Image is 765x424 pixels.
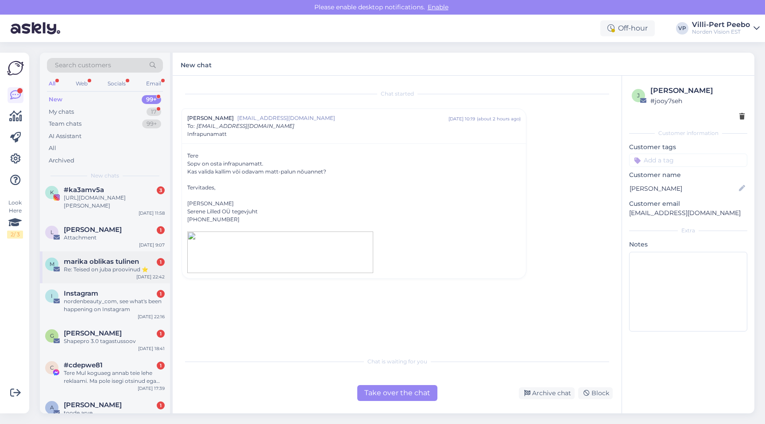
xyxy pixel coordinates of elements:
[650,85,745,96] div: [PERSON_NAME]
[187,208,521,216] div: Serene Lilled OÜ tegevjuht
[49,108,74,116] div: My chats
[187,168,521,176] div: Kas valida kallim või odavam matt-palun nõuannet?
[51,293,53,299] span: I
[106,78,127,89] div: Socials
[629,240,747,249] p: Notes
[34,52,79,58] div: Domain Overview
[519,387,575,399] div: Archive chat
[157,290,165,298] div: 1
[187,123,195,129] span: To :
[98,52,149,58] div: Keywords by Traffic
[142,119,161,128] div: 99+
[157,401,165,409] div: 1
[187,184,521,192] div: Tervitades,
[157,226,165,234] div: 1
[49,144,56,153] div: All
[187,114,234,122] span: [PERSON_NAME]
[237,114,448,122] span: [EMAIL_ADDRESS][DOMAIN_NAME]
[600,20,655,36] div: Off-hour
[49,95,62,104] div: New
[629,129,747,137] div: Customer information
[64,194,165,210] div: [URL][DOMAIN_NAME][PERSON_NAME]
[7,199,23,239] div: Look Here
[187,130,227,138] span: Infrapunamatt
[64,409,165,417] div: toode arve
[138,385,165,392] div: [DATE] 17:39
[182,90,613,98] div: Chat started
[136,274,165,280] div: [DATE] 22:42
[55,61,111,70] span: Search customers
[630,184,737,193] input: Add name
[477,116,521,122] div: ( about 2 hours ago )
[692,21,750,28] div: Villi-Pert Peebo
[187,160,521,168] div: Sopv on osta infrapunamatt.
[157,362,165,370] div: 1
[50,229,54,235] span: L
[14,14,21,21] img: logo_orange.svg
[578,387,613,399] div: Block
[50,364,54,371] span: c
[187,216,521,224] div: [PHONE_NUMBER]
[47,78,57,89] div: All
[91,172,119,180] span: New chats
[50,189,54,196] span: k
[650,96,745,106] div: # jooy7seh
[637,92,640,99] span: j
[187,152,521,160] div: Tere
[138,345,165,352] div: [DATE] 18:41
[357,385,437,401] div: Take over the chat
[88,51,95,58] img: tab_keywords_by_traffic_grey.svg
[49,132,81,141] div: AI Assistant
[138,313,165,320] div: [DATE] 22:16
[14,23,21,30] img: website_grey.svg
[7,231,23,239] div: 2 / 3
[157,330,165,338] div: 1
[629,208,747,218] p: [EMAIL_ADDRESS][DOMAIN_NAME]
[64,266,165,274] div: Re: Teised on juba proovinud ⭐️
[629,154,747,167] input: Add a tag
[49,119,81,128] div: Team chats
[23,23,97,30] div: Domain: [DOMAIN_NAME]
[64,258,139,266] span: marika oblikas tulinen
[64,186,104,194] span: #ka3amv5a
[50,261,54,267] span: m
[139,210,165,216] div: [DATE] 11:58
[24,51,31,58] img: tab_domain_overview_orange.svg
[64,401,122,409] span: Alina Lerner-Vilu
[629,199,747,208] p: Customer email
[50,332,54,339] span: G
[197,123,294,129] span: [EMAIL_ADDRESS][DOMAIN_NAME]
[139,242,165,248] div: [DATE] 9:07
[64,234,165,242] div: Attachment
[448,116,475,122] div: [DATE] 10:19
[157,258,165,266] div: 1
[64,226,122,234] span: Lana P
[64,361,103,369] span: #cdepwe81
[629,227,747,235] div: Extra
[181,58,212,70] label: New chat
[187,200,521,273] div: [PERSON_NAME]
[64,289,98,297] span: Instagram
[7,60,24,77] img: Askly Logo
[692,21,760,35] a: Villi-Pert PeeboNorden Vision EST
[74,78,89,89] div: Web
[64,297,165,313] div: nordenbeauty_com, see what's been happening on Instagram
[64,329,122,337] span: Getlyn Sarapik
[157,186,165,194] div: 3
[182,358,613,366] div: Chat is waiting for you
[187,231,373,273] img: AIorK4zxkJS8JrKtMsOuDncuQrL_wPxEO_193NJIBjR4uvUcxsRHHXIuIPcU90V1vrBnM9WgNZ1QxgG-eWu6
[49,156,74,165] div: Archived
[25,14,43,21] div: v 4.0.24
[64,369,165,385] div: Tere Mul koguaeg annab teie lehe reklaami. Ma pole isegi otsinud ega midagi🙂 Aga nüüd tekkis täit...
[144,78,163,89] div: Email
[425,3,451,11] span: Enable
[629,143,747,152] p: Customer tags
[50,404,54,411] span: A
[629,170,747,180] p: Customer name
[692,28,750,35] div: Norden Vision EST
[676,22,688,35] div: VP
[64,337,165,345] div: Shapepro 3.0 tagastussoov
[147,108,161,116] div: 17
[142,95,161,104] div: 99+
